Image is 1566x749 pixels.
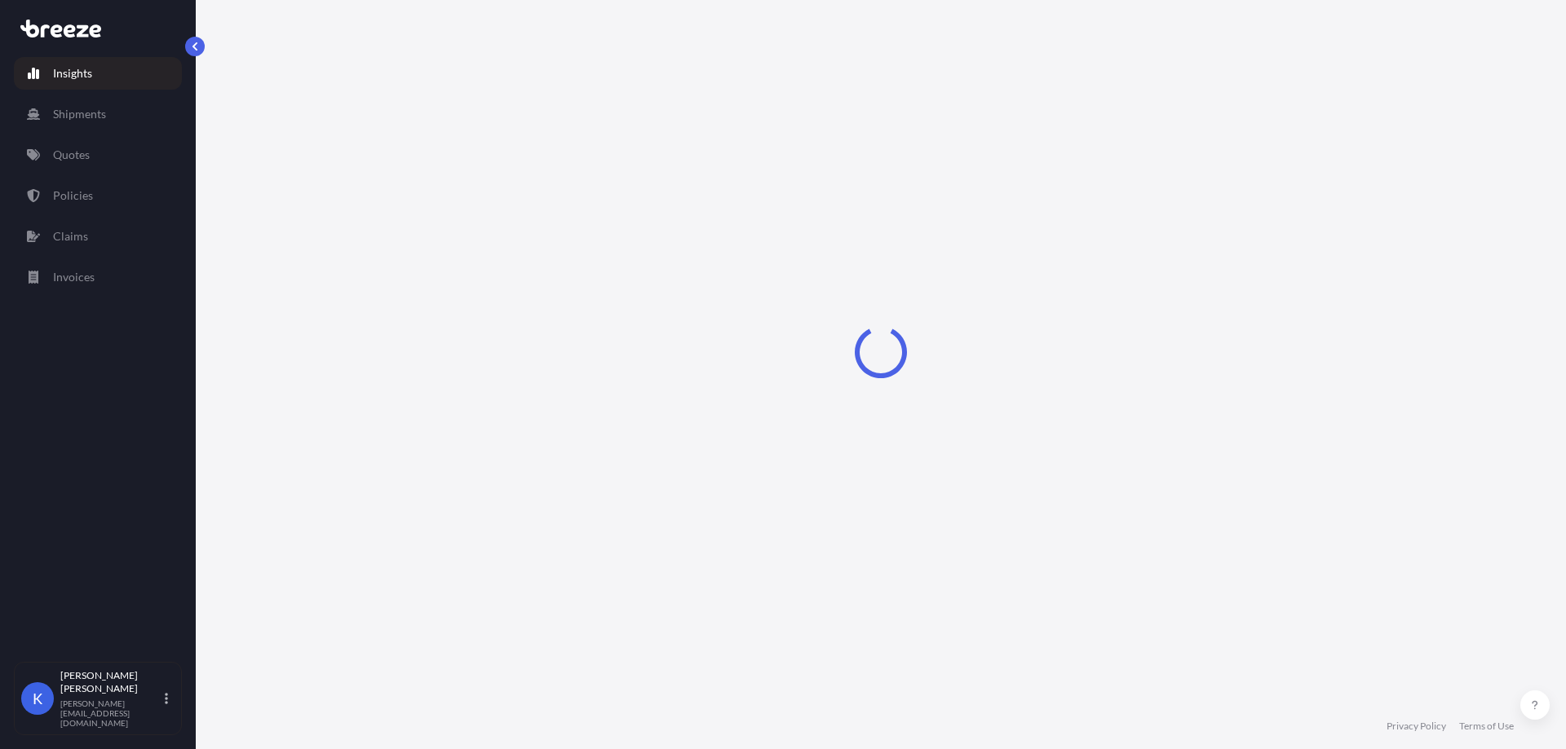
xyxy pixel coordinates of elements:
a: Terms of Use [1459,720,1514,733]
a: Privacy Policy [1387,720,1446,733]
a: Policies [14,179,182,212]
a: Quotes [14,139,182,171]
a: Shipments [14,98,182,130]
a: Invoices [14,261,182,293]
p: Claims [53,228,88,245]
a: Insights [14,57,182,90]
p: Quotes [53,147,90,163]
p: [PERSON_NAME][EMAIL_ADDRESS][DOMAIN_NAME] [60,698,161,728]
p: [PERSON_NAME] [PERSON_NAME] [60,669,161,695]
a: Claims [14,220,182,253]
p: Invoices [53,269,95,285]
p: Shipments [53,106,106,122]
span: K [33,690,42,707]
p: Insights [53,65,92,82]
p: Policies [53,187,93,204]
